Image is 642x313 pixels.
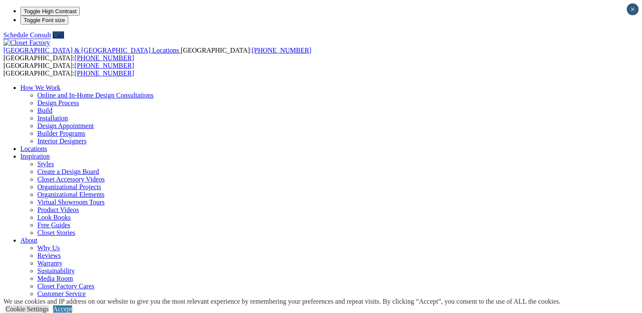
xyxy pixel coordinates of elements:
a: Cookie Settings [6,305,49,313]
a: Warranty [37,260,62,267]
a: Build [37,107,53,114]
a: [PHONE_NUMBER] [75,62,134,69]
a: Inspiration [20,153,50,160]
span: [GEOGRAPHIC_DATA] & [GEOGRAPHIC_DATA] Locations [3,47,179,54]
a: Schedule Consult [3,31,51,39]
a: Organizational Elements [37,191,104,198]
a: Free Guides [37,221,70,229]
a: Reviews [37,252,61,259]
a: Closet Factory Cares [37,282,94,290]
a: Installation [37,115,68,122]
button: Close [627,3,639,15]
a: Design Process [37,99,79,106]
a: Call [53,31,64,39]
a: About [20,237,37,244]
a: Closet Accessory Videos [37,176,105,183]
a: [PHONE_NUMBER] [75,70,134,77]
a: [PHONE_NUMBER] [252,47,311,54]
a: Virtual Showroom Tours [37,198,105,206]
a: Create a Design Board [37,168,99,175]
a: Interior Designers [37,137,87,145]
a: Design Appointment [37,122,94,129]
a: Accept [53,305,72,313]
div: We use cookies and IP address on our website to give you the most relevant experience by remember... [3,298,561,305]
a: How We Work [20,84,61,91]
button: Toggle High Contrast [20,7,80,16]
span: [GEOGRAPHIC_DATA]: [GEOGRAPHIC_DATA]: [3,47,311,61]
a: Why Us [37,244,60,252]
button: Toggle Font size [20,16,68,25]
a: Locations [20,145,47,152]
a: Look Books [37,214,71,221]
a: Builder Programs [37,130,85,137]
a: Styles [37,160,54,168]
a: Online and In-Home Design Consultations [37,92,154,99]
a: [GEOGRAPHIC_DATA] & [GEOGRAPHIC_DATA] Locations [3,47,181,54]
img: Closet Factory [3,39,50,47]
span: Toggle Font size [24,17,65,23]
a: Customer Service [37,290,86,297]
span: [GEOGRAPHIC_DATA]: [GEOGRAPHIC_DATA]: [3,62,134,77]
a: Product Videos [37,206,79,213]
a: Closet Stories [37,229,75,236]
a: [PHONE_NUMBER] [75,54,134,61]
span: Toggle High Contrast [24,8,76,14]
a: Media Room [37,275,73,282]
a: Sustainability [37,267,75,274]
a: Organizational Projects [37,183,101,190]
